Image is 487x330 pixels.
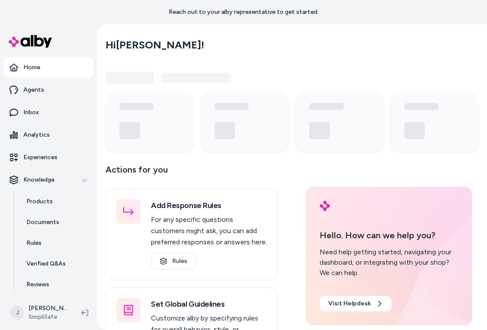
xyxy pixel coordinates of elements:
p: Reviews [26,280,49,289]
p: Hello. How can we help you? [320,229,458,242]
a: Rules [18,233,93,253]
p: For any specific questions customers might ask, you can add preferred responses or answers here. [151,214,267,248]
a: Home [3,57,93,78]
a: Visit Helpdesk [320,296,391,311]
p: Agents [23,86,44,94]
div: Need help getting started, navigating your dashboard, or integrating with your shop? We can help. [320,247,458,278]
a: Agents [3,80,93,100]
button: J[PERSON_NAME]SimpliSafe [5,299,74,327]
h3: Set Global Guidelines [151,298,267,310]
p: Rules [26,239,42,247]
p: Actions for you [106,163,278,183]
a: Reviews [18,274,93,295]
p: Inbox [23,108,39,117]
p: Analytics [23,131,50,139]
a: Documents [18,212,93,233]
span: J [10,306,24,320]
p: [PERSON_NAME] [29,304,67,313]
a: Analytics [3,125,93,145]
h2: Hi [PERSON_NAME] ! [106,38,204,51]
p: Home [23,63,40,72]
p: Experiences [23,153,58,162]
a: Rules [151,253,196,269]
button: Knowledge [3,170,93,190]
a: Inbox [3,102,93,123]
a: Products [18,191,93,212]
img: alby Logo [320,201,330,211]
p: Verified Q&As [26,260,66,268]
a: Verified Q&As [18,253,93,274]
span: SimpliSafe [29,313,67,321]
img: alby Logo [9,35,52,48]
p: Knowledge [23,176,54,184]
p: Reach out to your alby representative to get started. [169,8,319,16]
a: Experiences [3,147,93,168]
p: Products [26,197,53,206]
p: Documents [26,218,59,227]
h3: Add Response Rules [151,199,267,211]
